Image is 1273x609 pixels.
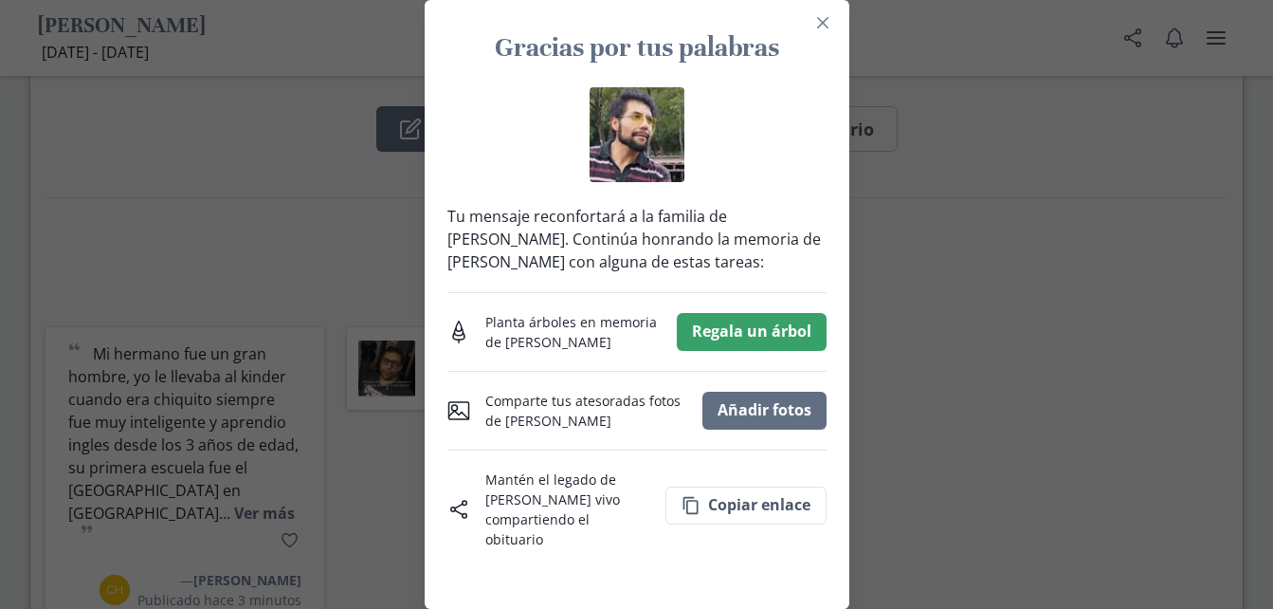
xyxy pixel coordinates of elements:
div: Comparte tus atesoradas fotos de [PERSON_NAME] [485,391,687,431]
h3: Gracias por tus palabras [463,30,811,65]
button: Close [808,8,838,38]
button: Copiar enlace [665,487,827,525]
button: Añadir fotos [702,392,827,430]
div: Tu mensaje reconfortará a la familia de [PERSON_NAME]. Continúa honrando la memoria de [PERSON_NA... [425,80,849,563]
img: Jesús [590,87,684,182]
button: Regala un árbol [677,313,827,351]
div: Planta árboles en memoria de [PERSON_NAME] [485,312,662,352]
div: Mantén el legado de [PERSON_NAME] vivo compartiendo el obituario [485,470,650,549]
